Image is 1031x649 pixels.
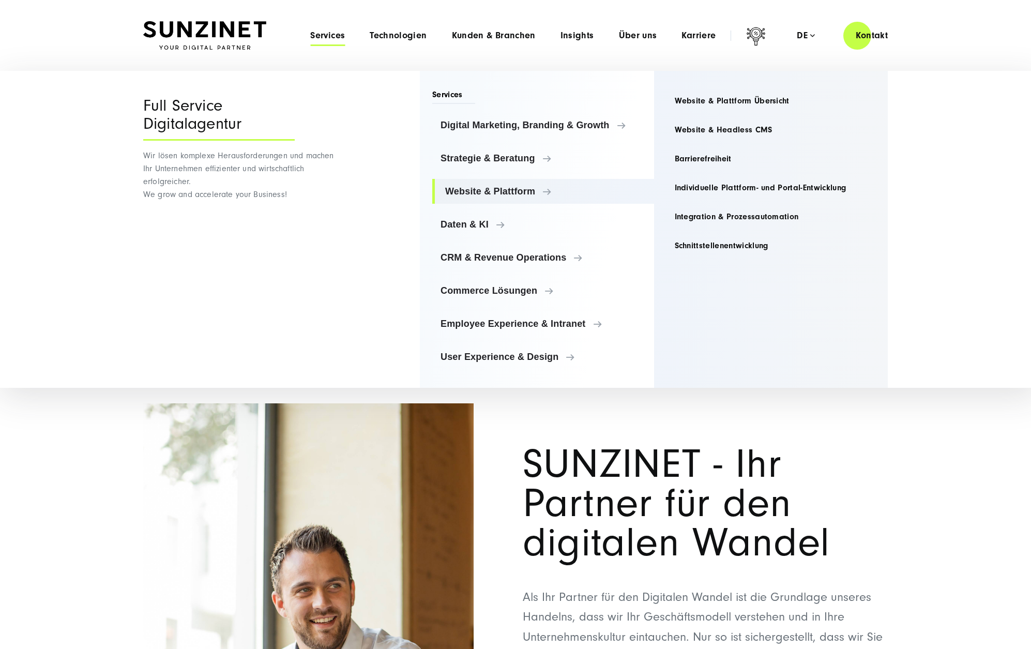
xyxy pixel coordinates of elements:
a: Website & Headless CMS [666,117,876,142]
a: User Experience & Design [432,344,654,369]
a: Website & Plattform Übersicht [666,88,876,113]
a: Commerce Lösungen [432,278,654,303]
span: Website & Plattform [445,186,646,197]
a: Daten & KI [432,212,654,237]
a: Website & Plattform [432,179,654,204]
a: Barrierefreiheit [666,146,876,171]
span: Services [432,89,475,104]
span: CRM & Revenue Operations [441,252,646,263]
a: Schnittstellenentwicklung [666,233,876,258]
span: Employee Experience & Intranet [441,319,646,329]
div: de [797,31,815,41]
a: Über uns [619,31,657,41]
span: Daten & KI [441,219,646,230]
span: Commerce Lösungen [441,285,646,296]
span: Wir lösen komplexe Herausforderungen und machen Ihr Unternehmen effizienter und wirtschaftlich er... [143,151,334,199]
h1: SUNZINET - Ihr Partner für den digitalen Wandel [523,445,888,563]
a: CRM & Revenue Operations [432,245,654,270]
a: Digital Marketing, Branding & Growth [432,113,654,138]
span: Strategie & Beratung [441,153,646,163]
a: Individuelle Plattform- und Portal-Entwicklung [666,175,876,200]
a: Insights [560,31,594,41]
a: Kunden & Branchen [452,31,536,41]
a: Kontakt [843,21,900,50]
span: User Experience & Design [441,352,646,362]
a: Employee Experience & Intranet [432,311,654,336]
a: Strategie & Beratung [432,146,654,171]
img: SUNZINET Full Service Digital Agentur [143,21,266,50]
div: Full Service Digitalagentur [143,97,295,141]
a: Karriere [681,31,716,41]
span: Digital Marketing, Branding & Growth [441,120,646,130]
a: Integration & Prozessautomation [666,204,876,229]
a: Services [310,31,345,41]
a: Technologien [370,31,427,41]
